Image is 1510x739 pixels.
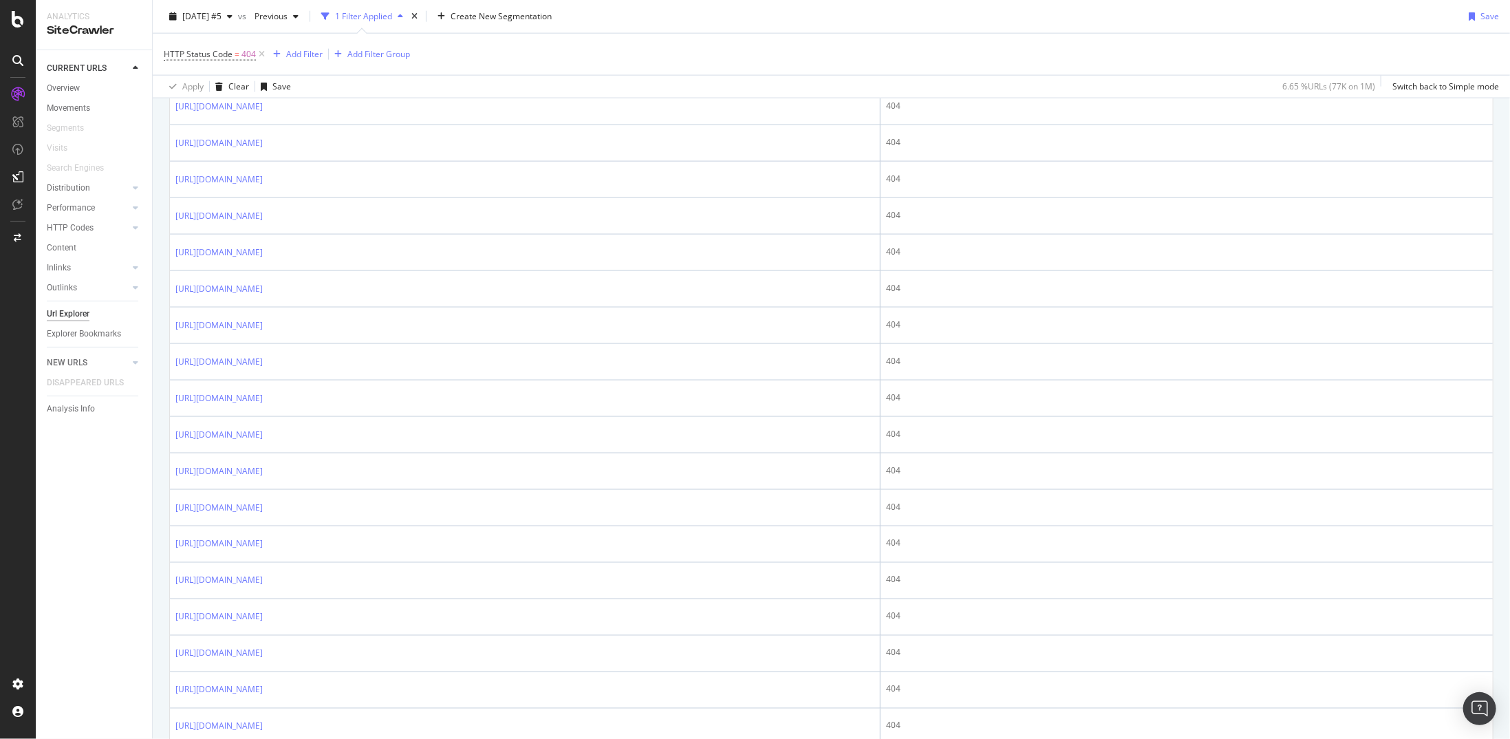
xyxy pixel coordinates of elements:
div: Content [47,241,76,255]
a: Performance [47,201,129,215]
div: 6.65 % URLs ( 77K on 1M ) [1282,81,1375,92]
div: Movements [47,101,90,116]
div: 404 [886,428,1487,440]
button: Save [1463,6,1499,28]
a: DISAPPEARED URLS [47,376,138,390]
span: vs [238,10,249,22]
div: 404 [886,319,1487,331]
div: Switch back to Simple mode [1392,81,1499,92]
button: Add Filter Group [329,46,410,63]
span: 2025 Sep. 11th #5 [182,10,222,22]
div: Analytics [47,11,141,23]
div: SiteCrawler [47,23,141,39]
a: HTTP Codes [47,221,129,235]
div: 404 [886,173,1487,185]
div: 404 [886,647,1487,659]
div: 404 [886,282,1487,294]
a: [URL][DOMAIN_NAME] [175,136,263,150]
a: Explorer Bookmarks [47,327,142,341]
a: [URL][DOMAIN_NAME] [175,209,263,223]
button: 1 Filter Applied [316,6,409,28]
a: [URL][DOMAIN_NAME] [175,683,263,697]
a: Search Engines [47,161,118,175]
span: 404 [241,45,256,64]
div: 404 [886,136,1487,149]
button: [DATE] #5 [164,6,238,28]
div: DISAPPEARED URLS [47,376,124,390]
div: Distribution [47,181,90,195]
div: 404 [886,464,1487,477]
div: Url Explorer [47,307,89,321]
div: NEW URLS [47,356,87,370]
button: Clear [210,76,249,98]
div: 404 [886,355,1487,367]
div: Performance [47,201,95,215]
div: 404 [886,501,1487,513]
button: Apply [164,76,204,98]
div: times [409,10,420,23]
div: Save [272,81,291,92]
div: 404 [886,537,1487,550]
button: Switch back to Simple mode [1387,76,1499,98]
a: [URL][DOMAIN_NAME] [175,537,263,551]
div: 404 [886,209,1487,222]
div: Search Engines [47,161,104,175]
button: Add Filter [268,46,323,63]
div: 404 [886,100,1487,112]
a: Visits [47,141,81,156]
div: Save [1480,10,1499,22]
button: Previous [249,6,304,28]
div: HTTP Codes [47,221,94,235]
div: 404 [886,246,1487,258]
div: Overview [47,81,80,96]
a: Overview [47,81,142,96]
div: 404 [886,720,1487,732]
a: [URL][DOMAIN_NAME] [175,610,263,624]
a: [URL][DOMAIN_NAME] [175,392,263,405]
div: Segments [47,121,84,136]
span: Create New Segmentation [451,10,552,22]
div: 404 [886,574,1487,586]
a: [URL][DOMAIN_NAME] [175,647,263,661]
a: [URL][DOMAIN_NAME] [175,464,263,478]
a: [URL][DOMAIN_NAME] [175,319,263,332]
a: Inlinks [47,261,129,275]
a: Movements [47,101,142,116]
a: CURRENT URLS [47,61,129,76]
a: [URL][DOMAIN_NAME] [175,100,263,114]
a: [URL][DOMAIN_NAME] [175,173,263,186]
div: 404 [886,392,1487,404]
span: HTTP Status Code [164,48,233,60]
div: Add Filter [286,48,323,60]
a: [URL][DOMAIN_NAME] [175,574,263,588]
a: Content [47,241,142,255]
span: = [235,48,239,60]
div: Clear [228,81,249,92]
a: NEW URLS [47,356,129,370]
div: 404 [886,683,1487,696]
a: Segments [47,121,98,136]
div: Visits [47,141,67,156]
a: [URL][DOMAIN_NAME] [175,720,263,733]
div: 1 Filter Applied [335,10,392,22]
a: [URL][DOMAIN_NAME] [175,428,263,442]
div: Add Filter Group [347,48,410,60]
a: Url Explorer [47,307,142,321]
a: Outlinks [47,281,129,295]
div: Apply [182,81,204,92]
div: 404 [886,610,1487,623]
div: Inlinks [47,261,71,275]
div: CURRENT URLS [47,61,107,76]
a: [URL][DOMAIN_NAME] [175,246,263,259]
a: [URL][DOMAIN_NAME] [175,501,263,515]
a: [URL][DOMAIN_NAME] [175,355,263,369]
a: Analysis Info [47,402,142,416]
a: [URL][DOMAIN_NAME] [175,282,263,296]
span: Previous [249,10,288,22]
div: Outlinks [47,281,77,295]
button: Create New Segmentation [432,6,557,28]
a: Distribution [47,181,129,195]
button: Save [255,76,291,98]
div: Analysis Info [47,402,95,416]
div: Explorer Bookmarks [47,327,121,341]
